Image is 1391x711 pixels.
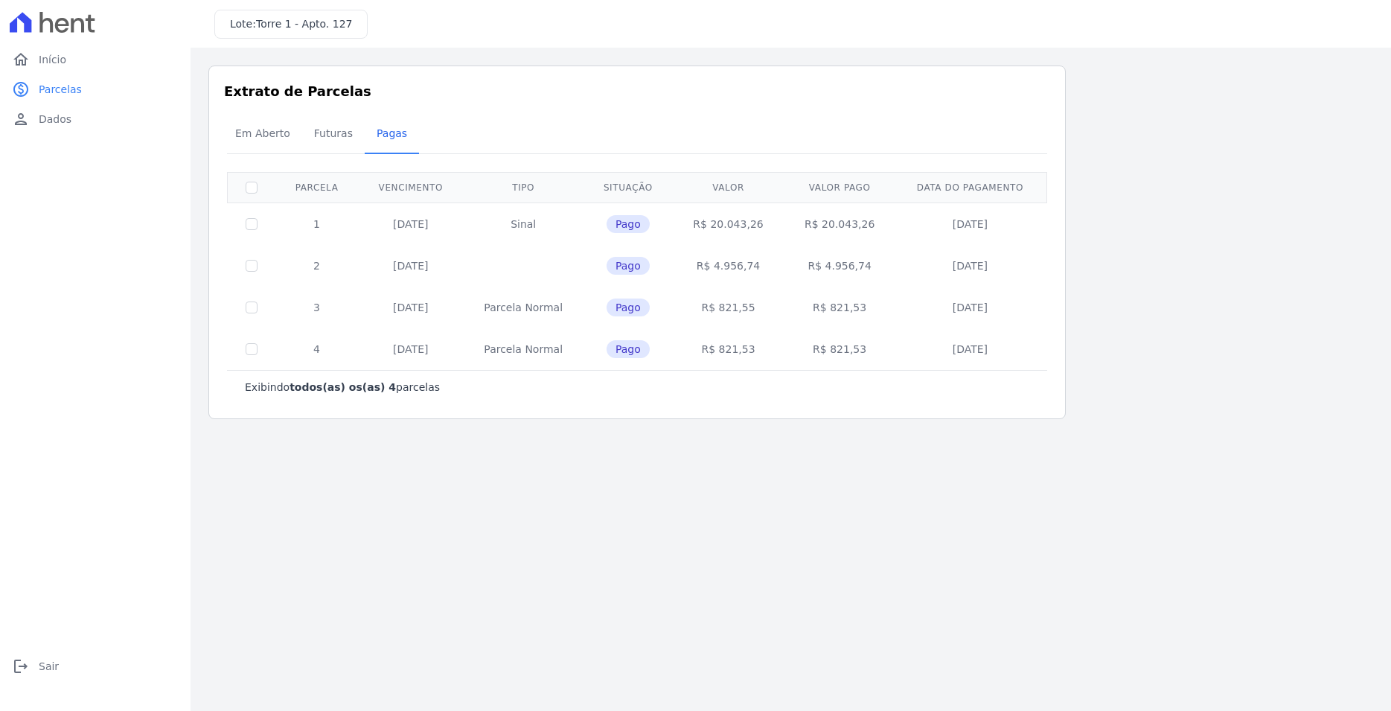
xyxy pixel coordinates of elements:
td: R$ 20.043,26 [673,203,784,245]
span: Pago [607,257,650,275]
td: R$ 821,53 [784,328,895,370]
th: Valor [673,172,784,203]
span: Parcelas [39,82,82,97]
b: todos(as) os(as) 4 [290,381,396,393]
td: R$ 821,53 [673,328,784,370]
th: Parcela [275,172,358,203]
th: Valor pago [784,172,895,203]
span: Em Aberto [226,118,299,148]
span: Futuras [305,118,362,148]
input: Só é possível selecionar pagamentos em aberto [246,218,258,230]
span: Dados [39,112,71,127]
td: 3 [275,287,358,328]
td: [DATE] [358,287,463,328]
td: R$ 821,53 [784,287,895,328]
a: paidParcelas [6,74,185,104]
th: Tipo [463,172,583,203]
th: Data do pagamento [895,172,1045,203]
td: Parcela Normal [463,328,583,370]
a: Futuras [302,115,365,154]
td: [DATE] [895,245,1045,287]
td: [DATE] [895,203,1045,245]
span: Pago [607,215,650,233]
span: Torre 1 - Apto. 127 [256,18,353,30]
i: person [12,110,30,128]
td: [DATE] [895,328,1045,370]
td: [DATE] [358,328,463,370]
i: home [12,51,30,68]
td: [DATE] [358,203,463,245]
a: homeInício [6,45,185,74]
td: [DATE] [358,245,463,287]
td: 4 [275,328,358,370]
th: Vencimento [358,172,463,203]
span: Pago [607,299,650,316]
input: Só é possível selecionar pagamentos em aberto [246,302,258,313]
td: 2 [275,245,358,287]
td: [DATE] [895,287,1045,328]
a: Pagas [365,115,419,154]
td: Sinal [463,203,583,245]
h3: Extrato de Parcelas [224,81,1050,101]
td: 1 [275,203,358,245]
td: R$ 4.956,74 [784,245,895,287]
i: paid [12,80,30,98]
td: Parcela Normal [463,287,583,328]
p: Exibindo parcelas [245,380,440,395]
a: personDados [6,104,185,134]
td: R$ 821,55 [673,287,784,328]
a: Em Aberto [223,115,302,154]
h3: Lote: [230,16,352,32]
input: Só é possível selecionar pagamentos em aberto [246,260,258,272]
i: logout [12,657,30,675]
span: Pagas [368,118,416,148]
input: Só é possível selecionar pagamentos em aberto [246,343,258,355]
td: R$ 4.956,74 [673,245,784,287]
span: Início [39,52,66,67]
td: R$ 20.043,26 [784,203,895,245]
a: logoutSair [6,651,185,681]
span: Pago [607,340,650,358]
span: Sair [39,659,59,674]
th: Situação [583,172,673,203]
